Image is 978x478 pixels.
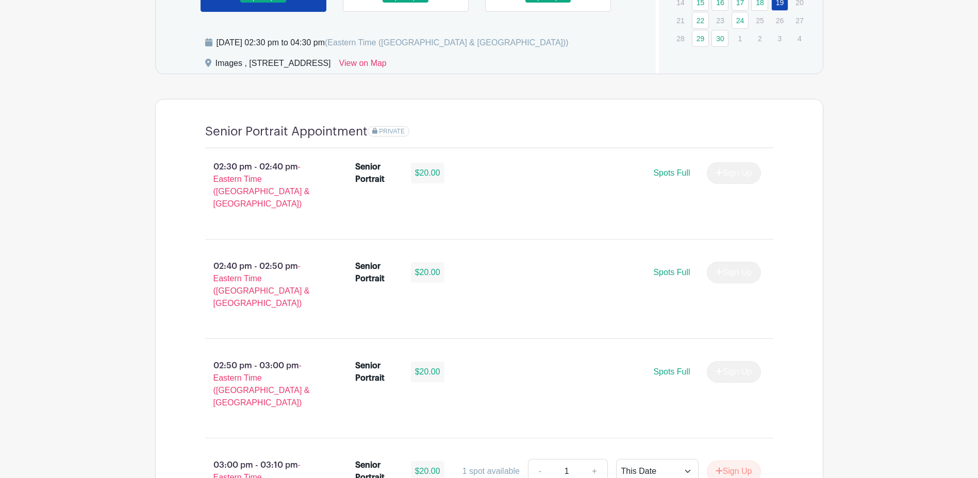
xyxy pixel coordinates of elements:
[189,157,339,214] p: 02:30 pm - 02:40 pm
[653,268,690,277] span: Spots Full
[217,37,569,49] div: [DATE] 02:30 pm to 04:30 pm
[692,12,709,29] a: 22
[771,12,788,28] p: 26
[355,161,399,185] div: Senior Portrait
[189,355,339,413] p: 02:50 pm - 03:00 pm
[692,30,709,47] a: 29
[653,367,690,376] span: Spots Full
[205,124,368,139] h4: Senior Portrait Appointment
[411,163,444,183] div: $20.00
[216,57,331,74] div: Images , [STREET_ADDRESS]
[732,30,749,46] p: 1
[325,38,569,47] span: (Eastern Time ([GEOGRAPHIC_DATA] & [GEOGRAPHIC_DATA]))
[751,30,768,46] p: 2
[355,260,399,285] div: Senior Portrait
[355,360,399,384] div: Senior Portrait
[213,162,310,208] span: - Eastern Time ([GEOGRAPHIC_DATA] & [GEOGRAPHIC_DATA])
[771,30,788,46] p: 3
[339,57,387,74] a: View on Map
[791,12,808,28] p: 27
[213,262,310,308] span: - Eastern Time ([GEOGRAPHIC_DATA] & [GEOGRAPHIC_DATA])
[732,12,749,29] a: 24
[379,128,405,135] span: PRIVATE
[711,30,728,47] a: 30
[189,256,339,314] p: 02:40 pm - 02:50 pm
[672,12,689,28] p: 21
[791,30,808,46] p: 4
[751,12,768,28] p: 25
[411,262,444,283] div: $20.00
[411,362,444,382] div: $20.00
[462,465,520,477] div: 1 spot available
[711,12,728,28] p: 23
[653,168,690,177] span: Spots Full
[213,361,310,407] span: - Eastern Time ([GEOGRAPHIC_DATA] & [GEOGRAPHIC_DATA])
[672,30,689,46] p: 28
